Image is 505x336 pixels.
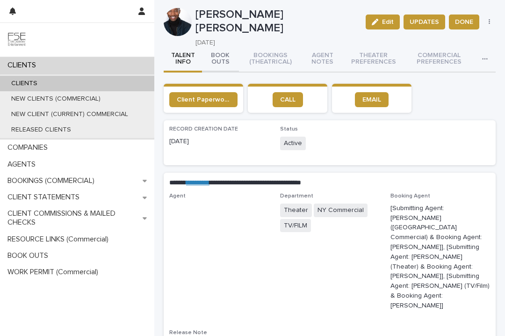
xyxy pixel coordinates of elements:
p: NEW CLIENTS (COMMERCIAL) [4,95,108,103]
span: Booking Agent [390,193,430,199]
p: AGENTS [4,160,43,169]
button: BOOK OUTS [202,46,239,73]
a: EMAIL [355,92,389,107]
span: Client Paperwork Link [177,96,230,103]
p: BOOK OUTS [4,251,56,260]
button: THEATER PREFERENCES [343,46,404,73]
span: Edit [382,19,394,25]
a: CALL [273,92,303,107]
button: UPDATES [404,15,445,29]
p: BOOKINGS (COMMERCIAL) [4,176,102,185]
span: Active [280,137,306,150]
span: DONE [455,17,473,27]
span: Status [280,126,298,132]
p: NEW CLIENT (CURRENT) COMMERCIAL [4,110,136,118]
button: Edit [366,15,400,29]
p: CLIENTS [4,61,43,70]
p: WORK PERMIT (Commercial) [4,268,106,277]
p: CLIENT STATEMENTS [4,193,87,202]
p: CLIENTS [4,80,45,88]
span: TV/FILM [280,219,311,233]
span: NY Commercial [314,204,368,217]
p: [DATE] [169,137,269,146]
span: CALL [280,96,296,103]
button: AGENT NOTES [302,46,343,73]
span: EMAIL [362,96,381,103]
span: Theater [280,204,312,217]
button: TALENT INFO [164,46,202,73]
p: COMPANIES [4,143,55,152]
span: Agent [169,193,186,199]
button: COMMERCIAL PREFERENCES [404,46,475,73]
span: Release Note [169,330,207,336]
span: UPDATES [410,17,439,27]
button: DONE [449,15,479,29]
a: Client Paperwork Link [169,92,238,107]
p: [PERSON_NAME] [PERSON_NAME] [195,8,358,35]
span: RECORD CREATION DATE [169,126,238,132]
p: RESOURCE LINKS (Commercial) [4,235,116,244]
span: Department [280,193,313,199]
p: [Submitting Agent: [PERSON_NAME] ([GEOGRAPHIC_DATA] Commercial) & Booking Agent: [PERSON_NAME]], ... [390,204,490,311]
button: BOOKINGS (THEATRICAL) [239,46,302,73]
img: 9JgRvJ3ETPGCJDhvPVA5 [7,30,26,49]
p: RELEASED CLIENTS [4,126,79,134]
p: CLIENT COMMISSIONS & MAILED CHECKS [4,209,143,227]
p: [DATE] [195,39,354,47]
